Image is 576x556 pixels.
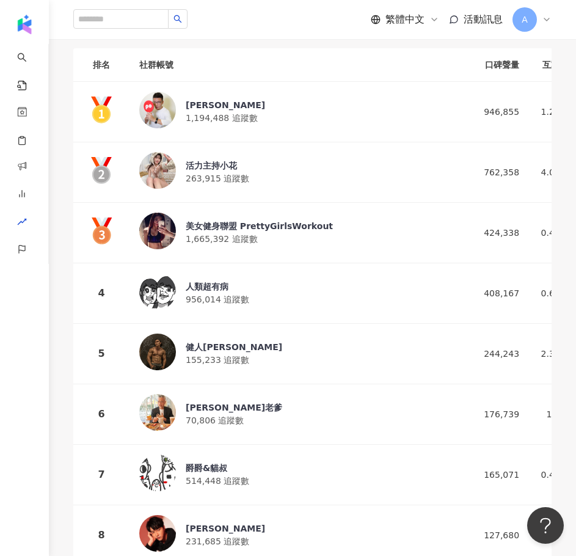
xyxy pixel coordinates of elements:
[139,394,446,434] a: KOL Avatar[PERSON_NAME]老爹70,806 追蹤數
[385,13,425,26] span: 繁體中文
[186,159,249,172] div: 活力主持小花
[186,462,249,474] div: 爵爵&貓叔
[139,273,446,313] a: KOL Avatar人類超有病956,014 追蹤數
[17,44,42,92] a: search
[73,48,129,82] th: 排名
[83,467,120,482] div: 7
[139,152,176,189] img: KOL Avatar
[539,347,568,360] div: 2.32%
[465,529,519,542] div: 127,680
[139,334,176,370] img: KOL Avatar
[139,455,176,491] img: KOL Avatar
[465,166,519,179] div: 762,358
[129,48,456,82] th: 社群帳號
[139,334,446,374] a: KOL Avatar健人[PERSON_NAME]155,233 追蹤數
[539,226,568,240] div: 0.41%
[83,285,120,301] div: 4
[186,341,282,353] div: 健人[PERSON_NAME]
[139,515,446,555] a: KOL Avatar[PERSON_NAME]231,685 追蹤數
[186,113,258,123] span: 1,194,488 追蹤數
[83,406,120,422] div: 6
[186,355,249,365] span: 155,233 追蹤數
[139,152,446,192] a: KOL Avatar活力主持小花263,915 追蹤數
[465,287,519,300] div: 408,167
[186,174,249,183] span: 263,915 追蹤數
[139,213,446,253] a: KOL Avatar美女健身聯盟 PrettyGirlsWorkout1,665,392 追蹤數
[465,226,519,240] div: 424,338
[186,220,333,232] div: 美女健身聯盟 PrettyGirlsWorkout
[522,13,528,26] span: A
[186,401,282,414] div: [PERSON_NAME]老爹
[83,527,120,543] div: 8
[539,408,568,421] div: 1.5%
[186,99,265,111] div: [PERSON_NAME]
[186,476,249,486] span: 514,448 追蹤數
[186,294,249,304] span: 956,014 追蹤數
[527,507,564,544] iframe: Help Scout Beacon - Open
[186,280,249,293] div: 人類超有病
[539,287,568,300] div: 0.62%
[139,213,176,249] img: KOL Avatar
[186,522,265,535] div: [PERSON_NAME]
[465,347,519,360] div: 244,243
[17,210,27,237] span: rise
[139,455,446,495] a: KOL Avatar爵爵&貓叔514,448 追蹤數
[456,48,529,82] th: 口碑聲量
[83,346,120,361] div: 5
[173,15,182,23] span: search
[139,92,446,132] a: KOL Avatar[PERSON_NAME]1,194,488 追蹤數
[465,468,519,481] div: 165,071
[139,273,176,310] img: KOL Avatar
[186,415,244,425] span: 70,806 追蹤數
[186,536,249,546] span: 231,685 追蹤數
[139,394,176,431] img: KOL Avatar
[139,515,176,552] img: KOL Avatar
[186,234,258,244] span: 1,665,392 追蹤數
[464,13,503,25] span: 活動訊息
[539,166,568,179] div: 4.05%
[139,92,176,128] img: KOL Avatar
[15,15,34,34] img: logo icon
[465,408,519,421] div: 176,739
[539,468,568,481] div: 0.44%
[539,105,568,119] div: 1.21%
[465,105,519,119] div: 946,855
